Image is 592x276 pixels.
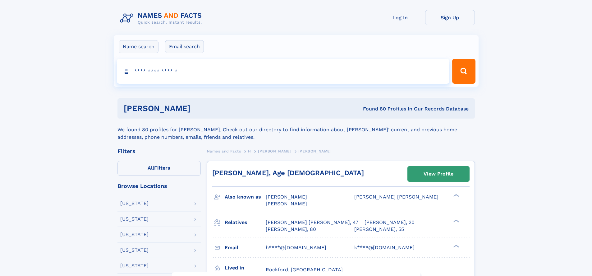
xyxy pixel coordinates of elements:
[408,166,469,181] a: View Profile
[117,148,201,154] div: Filters
[165,40,204,53] label: Email search
[225,217,266,228] h3: Relatives
[225,242,266,253] h3: Email
[117,119,475,141] div: We found 80 profiles for [PERSON_NAME]. Check out our directory to find information about [PERSON...
[266,226,316,233] a: [PERSON_NAME], 80
[452,219,459,223] div: ❯
[266,201,307,207] span: [PERSON_NAME]
[120,248,149,253] div: [US_STATE]
[207,147,241,155] a: Names and Facts
[117,161,201,176] label: Filters
[120,217,149,222] div: [US_STATE]
[266,267,343,273] span: Rockford, [GEOGRAPHIC_DATA]
[266,219,358,226] a: [PERSON_NAME] [PERSON_NAME], 47
[452,59,475,84] button: Search Button
[425,10,475,25] a: Sign Up
[248,147,251,155] a: H
[266,194,307,200] span: [PERSON_NAME]
[452,244,459,248] div: ❯
[117,10,207,27] img: Logo Names and Facts
[354,194,438,200] span: [PERSON_NAME] [PERSON_NAME]
[225,192,266,202] h3: Also known as
[248,149,251,153] span: H
[117,59,450,84] input: search input
[120,232,149,237] div: [US_STATE]
[424,167,453,181] div: View Profile
[119,40,158,53] label: Name search
[120,201,149,206] div: [US_STATE]
[117,183,201,189] div: Browse Locations
[124,105,277,112] h1: [PERSON_NAME]
[225,263,266,273] h3: Lived in
[258,147,291,155] a: [PERSON_NAME]
[452,194,459,198] div: ❯
[365,219,415,226] a: [PERSON_NAME], 20
[258,149,291,153] span: [PERSON_NAME]
[375,10,425,25] a: Log In
[212,169,364,177] a: [PERSON_NAME], Age [DEMOGRAPHIC_DATA]
[354,226,404,233] a: [PERSON_NAME], 55
[277,105,469,112] div: Found 80 Profiles In Our Records Database
[120,263,149,268] div: [US_STATE]
[148,165,154,171] span: All
[298,149,332,153] span: [PERSON_NAME]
